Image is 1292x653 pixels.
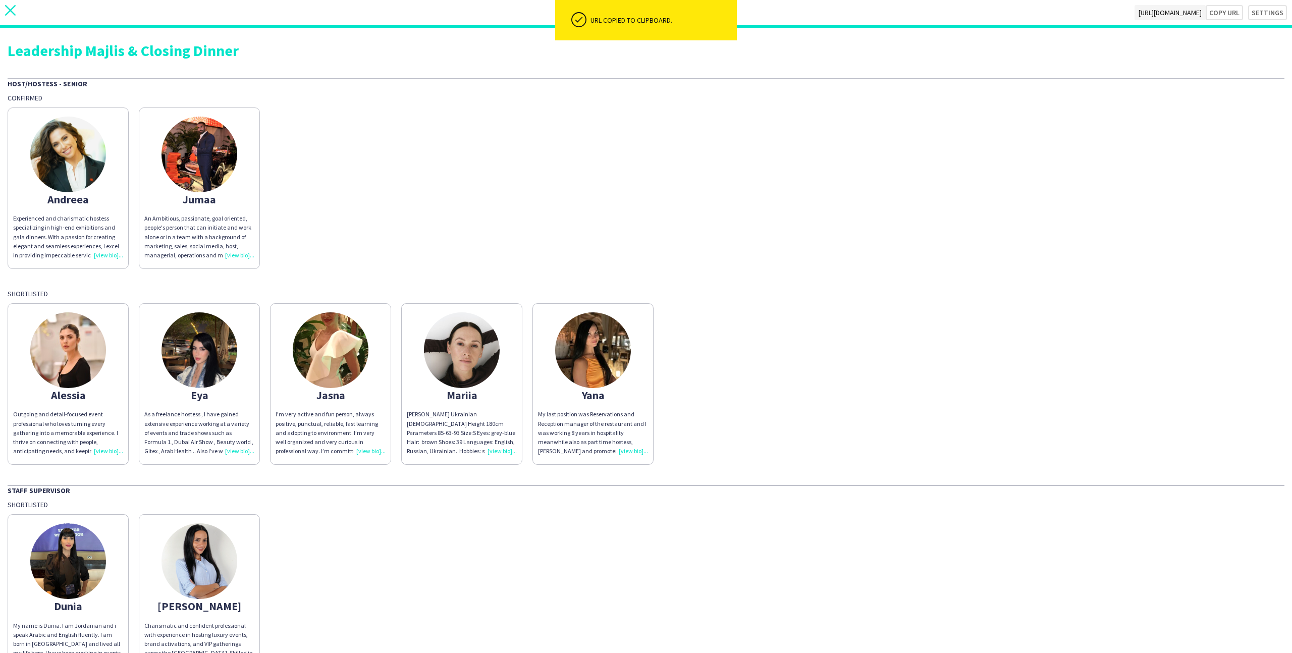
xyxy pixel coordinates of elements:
[1206,5,1243,20] button: Copy url
[8,500,1284,509] div: Shortlisted
[30,117,106,192] img: thumb-d7984212-e1b2-46ba-aaf0-9df4602df6eb.jpg
[555,312,631,388] img: thumb-66300c282f11c.jpeg
[407,410,517,456] div: [PERSON_NAME] Ukrainian [DEMOGRAPHIC_DATA] Height 180cm Parameters 85-63-93 Size:S Eyes: grey-blu...
[8,485,1284,495] div: Staff Supervisor
[8,93,1284,102] div: Confirmed
[161,117,237,192] img: thumb-04c8ab8f-001e-40d4-a24f-11082c3576b6.jpg
[13,602,123,611] div: Dunia
[161,312,237,388] img: thumb-67ed887931560.jpeg
[161,523,237,599] img: thumb-64d77faaea2a9.png
[13,410,123,456] div: Outgoing and detail-focused event professional who loves turning every gathering into a memorable...
[1248,5,1287,20] button: Settings
[30,312,106,388] img: thumb-68c6b46a6659a.jpeg
[8,289,1284,298] div: Shortlisted
[590,16,733,25] div: URL copied to clipboard.
[424,312,500,388] img: thumb-670f7aee9147a.jpeg
[30,523,106,599] img: thumb-61b6a0fd-5a09-4961-be13-a369bb24672d.jpg
[144,410,254,456] div: As a freelance hostess , I have gained extensive experience working at a variety of events and tr...
[8,78,1284,88] div: Host/Hostess - Senior
[144,195,254,204] div: Jumaa
[276,410,386,456] div: I’m very active and fun person, always positive, punctual, reliable, fast learning and adopting t...
[293,312,368,388] img: thumb-8548b256-d5ad-4f43-934e-194ded809c23.jpg
[144,391,254,400] div: Eya
[13,214,123,260] div: Experienced and charismatic hostess specializing in high-end exhibitions and gala dinners. With a...
[144,602,254,611] div: [PERSON_NAME]
[144,214,254,260] div: An Ambitious, passionate, goal oriented, people's person that can initiate and work alone or in a...
[276,391,386,400] div: Jasna
[407,391,517,400] div: Mariia
[13,195,123,204] div: Andreea
[538,410,648,456] div: My last position was Reservations and Reception manager of the restaurant and I was working 8 yea...
[538,391,648,400] div: Yana
[1135,5,1206,20] span: [URL][DOMAIN_NAME]
[8,43,1284,58] div: Leadership Majlis & Closing Dinner
[13,391,123,400] div: Alessia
